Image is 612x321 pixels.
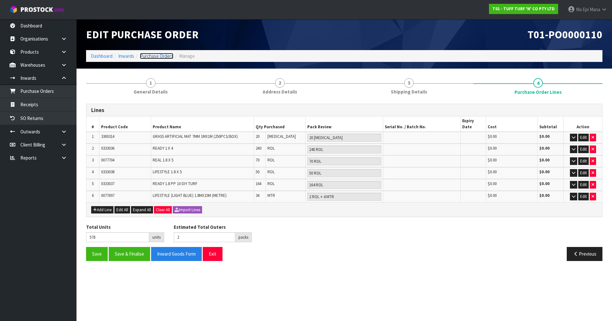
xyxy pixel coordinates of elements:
[153,193,227,198] span: LIFESTYLE (LIGHT BLUE) 1.8MX15M (METRE)
[275,78,285,88] span: 2
[488,157,497,163] span: $0.00
[488,169,497,175] span: $0.00
[488,134,497,139] span: $0.00
[307,146,381,153] input: Pack Review
[391,88,427,95] span: Shipping Details
[203,247,222,261] button: Exit
[153,181,197,186] span: READY 1.8 PP 10 DIY TURF
[306,116,383,132] th: Pack Review
[173,206,202,214] button: Import Lines
[256,169,259,175] span: 50
[153,157,173,163] span: REAL 1.8 X 5
[86,28,199,41] span: Edit Purchase Order
[578,193,589,200] button: Edit
[307,134,381,142] input: Pack Review
[256,146,261,151] span: 240
[86,116,99,132] th: #
[91,206,113,214] button: Add Line
[539,193,550,198] strong: $0.00
[256,134,259,139] span: 20
[267,157,275,163] span: ROL
[590,6,600,12] span: Mana
[86,224,111,230] label: Total Units
[383,116,460,132] th: Serial No. / Batch No.
[146,78,156,88] span: 1
[92,169,94,175] span: 4
[492,6,555,11] strong: T01 - TUFF TURF 'N' CO PTY LTD
[578,181,589,189] button: Edit
[10,5,18,13] img: cube-alt.png
[91,107,597,113] h3: Lines
[99,116,151,132] th: Product Code
[267,169,275,175] span: ROL
[460,116,486,132] th: Expiry Date
[538,116,564,132] th: Subtotal
[488,181,497,186] span: $0.00
[486,116,538,132] th: Cost
[86,99,602,266] span: Purchase Order Lines
[91,53,113,59] a: Dashboard
[153,169,182,175] span: LIFESTYLE 1.8 X 5
[101,146,114,151] span: 0333036
[131,206,153,214] button: Expand All
[179,53,195,59] span: Manage
[101,157,114,163] span: 0077704
[92,134,94,139] span: 1
[578,157,589,165] button: Edit
[263,88,297,95] span: Address Details
[149,232,164,243] div: units
[539,169,550,175] strong: $0.00
[307,157,381,165] input: Pack Review
[254,116,306,132] th: Qty Purchased
[114,206,130,214] button: Edit All
[151,247,202,261] button: Inward Goods Form
[174,232,235,242] input: Estimated Total Outers
[92,181,94,186] span: 5
[256,181,261,186] span: 164
[533,78,543,88] span: 4
[174,224,226,230] label: Estimated Total Outers
[101,134,114,139] span: 3300314
[54,7,64,13] small: WMS
[153,134,238,139] span: GRASS ARTIFICIAL MAT 7MM 1MX1M (250PCS/BOX)
[567,247,602,261] button: Previous
[267,146,275,151] span: ROL
[539,146,550,151] strong: $0.00
[528,28,602,41] span: T01-PO0000110
[101,181,114,186] span: 0333037
[404,78,414,88] span: 3
[101,193,114,198] span: 0077697
[267,181,275,186] span: ROL
[20,5,53,14] span: ProStock
[578,169,589,177] button: Edit
[514,89,562,95] span: Purchase Order Lines
[92,157,94,163] span: 3
[256,193,259,198] span: 34
[267,193,275,198] span: MTR
[109,247,150,261] button: Save & Finalise
[307,169,381,177] input: Pack Review
[235,232,252,243] div: packs
[307,193,381,201] input: Pack Review
[153,146,173,151] span: READY 1 X 4
[92,193,94,198] span: 6
[133,207,151,213] span: Expand All
[86,232,149,242] input: Total Units
[488,146,497,151] span: $0.00
[578,146,589,153] button: Edit
[101,169,114,175] span: 0333038
[564,116,602,132] th: Action
[576,6,589,12] span: Ma Epi
[578,134,589,141] button: Edit
[134,88,168,95] span: General Details
[256,157,259,163] span: 70
[140,53,173,59] a: Purchase Orders
[539,181,550,186] strong: $0.00
[307,181,381,189] input: Pack Review
[154,206,172,214] button: Clear All
[92,146,94,151] span: 2
[488,193,497,198] span: $0.00
[267,134,296,139] span: [MEDICAL_DATA]
[151,116,254,132] th: Product Name
[489,4,558,14] a: T01 - TUFF TURF 'N' CO PTY LTD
